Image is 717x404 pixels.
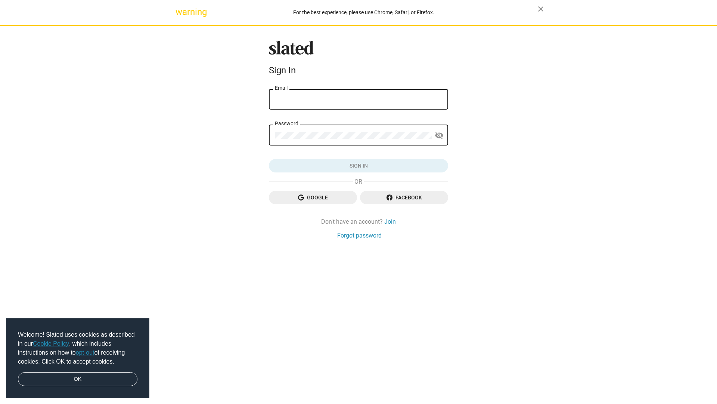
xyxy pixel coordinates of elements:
a: Join [384,218,396,226]
span: Facebook [366,191,442,204]
span: Welcome! Slated uses cookies as described in our , which includes instructions on how to of recei... [18,330,137,366]
sl-branding: Sign In [269,41,448,79]
button: Show password [432,128,447,143]
mat-icon: visibility_off [435,130,444,141]
div: Don't have an account? [269,218,448,226]
div: Sign In [269,65,448,76]
a: opt-out [76,349,94,356]
button: Google [269,191,357,204]
a: Forgot password [337,232,382,239]
mat-icon: warning [176,7,184,16]
a: Cookie Policy [33,340,69,347]
span: Google [275,191,351,204]
a: dismiss cookie message [18,372,137,386]
div: For the best experience, please use Chrome, Safari, or Firefox. [190,7,538,18]
mat-icon: close [536,4,545,13]
div: cookieconsent [6,318,149,398]
button: Facebook [360,191,448,204]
